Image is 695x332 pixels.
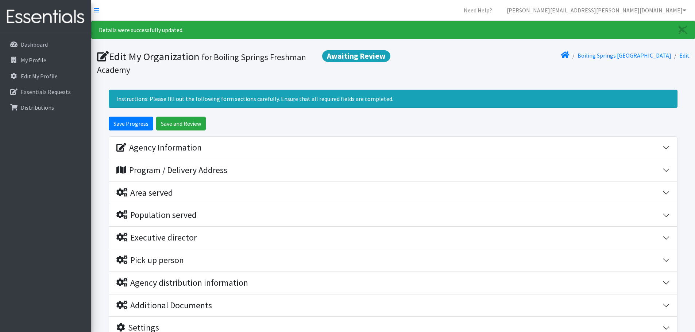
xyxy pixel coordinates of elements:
[116,188,173,198] div: Area served
[116,278,248,288] div: Agency distribution information
[109,90,677,108] div: Instructions: Please fill out the following form sections carefully. Ensure that all required fie...
[116,255,184,266] div: Pick up person
[21,56,46,64] p: My Profile
[3,69,88,83] a: Edit My Profile
[116,233,197,243] div: Executive director
[679,52,690,59] a: Edit
[109,294,677,317] button: Additional Documents
[109,272,677,294] button: Agency distribution information
[501,3,692,17] a: [PERSON_NAME][EMAIL_ADDRESS][PERSON_NAME][DOMAIN_NAME]
[21,73,58,80] p: Edit My Profile
[116,142,202,153] div: Agency Information
[671,21,695,39] a: Close
[458,3,498,17] a: Need Help?
[21,41,48,48] p: Dashboard
[91,21,695,39] div: Details were successfully updated.
[3,37,88,52] a: Dashboard
[322,50,390,62] span: Awaiting Review
[109,182,677,204] button: Area served
[21,88,71,95] p: Essentials Requests
[109,227,677,249] button: Executive director
[109,159,677,181] button: Program / Delivery Address
[116,165,227,176] div: Program / Delivery Address
[116,300,212,311] div: Additional Documents
[156,117,206,130] input: Save and Review
[109,117,153,130] input: Save Progress
[109,204,677,226] button: Population served
[116,210,197,220] div: Population served
[578,52,671,59] a: Boiling Springs [GEOGRAPHIC_DATA]
[21,104,54,111] p: Distributions
[97,52,306,75] small: for Boiling Springs Freshman Academy
[109,249,677,272] button: Pick up person
[3,53,88,67] a: My Profile
[3,100,88,115] a: Distributions
[3,5,88,29] img: HumanEssentials
[109,137,677,159] button: Agency Information
[3,85,88,99] a: Essentials Requests
[97,50,391,75] h1: Edit My Organization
